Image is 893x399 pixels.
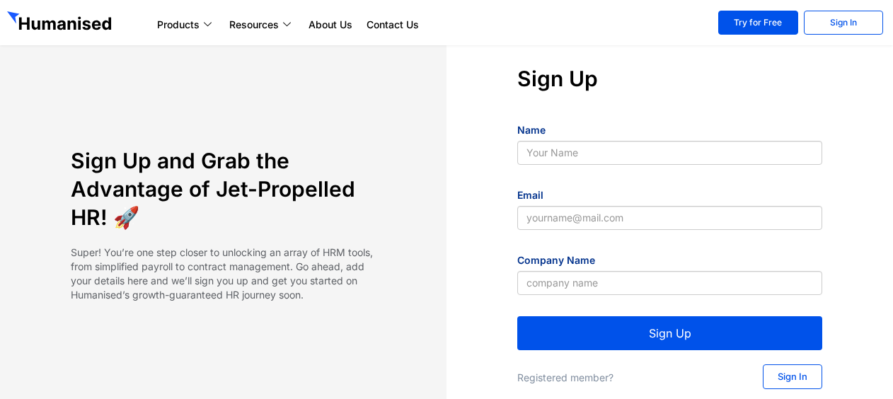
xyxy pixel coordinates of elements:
a: Resources [222,16,301,33]
p: Registered member? [517,371,731,385]
input: Your Name [517,141,822,165]
img: GetHumanised Logo [7,11,115,34]
label: Company Name [517,253,595,267]
a: Sign In [763,364,822,389]
h4: Sign Up and Grab the Advantage of Jet-Propelled HR! 🚀 [71,146,376,231]
a: Sign In [804,11,883,35]
a: Try for Free [718,11,797,35]
a: About Us [301,16,359,33]
label: Email [517,188,543,202]
input: yourname@mail.com [517,206,822,230]
button: Sign Up [517,316,822,350]
span: Sign In [778,372,807,381]
input: company name [517,271,822,295]
a: Contact Us [359,16,426,33]
h4: Sign Up [517,64,822,93]
a: Products [150,16,222,33]
p: Super! You’re one step closer to unlocking an array of HRM tools, from simplified payroll to cont... [71,245,376,302]
label: Name [517,123,546,137]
